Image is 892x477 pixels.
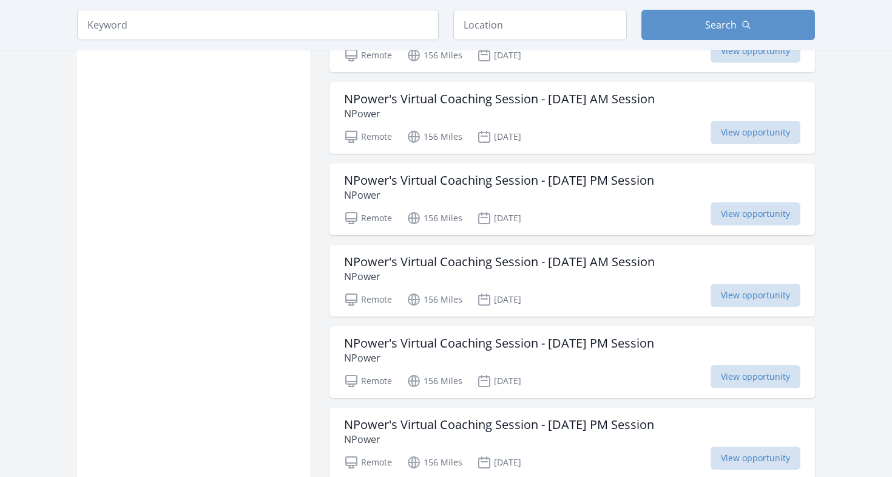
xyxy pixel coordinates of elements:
p: Remote [344,211,392,225]
p: NPower [344,188,654,202]
a: NPower's Virtual Coaching Session - [DATE] PM Session NPower Remote 156 Miles [DATE] View opportu... [329,163,815,235]
p: NPower [344,432,654,447]
p: Remote [344,292,392,307]
p: Remote [344,48,392,63]
p: 156 Miles [407,455,462,470]
p: Remote [344,455,392,470]
p: [DATE] [477,129,521,144]
input: Keyword [77,10,439,40]
p: Remote [344,129,392,144]
p: [DATE] [477,292,521,307]
p: 156 Miles [407,211,462,225]
p: Remote [344,374,392,388]
p: 156 Miles [407,292,462,307]
p: 156 Miles [407,129,462,144]
p: 156 Miles [407,48,462,63]
p: NPower [344,269,655,284]
a: NPower's Virtual Coaching Session - [DATE] AM Session NPower Remote 156 Miles [DATE] View opportu... [329,82,815,154]
h3: NPower's Virtual Coaching Session - [DATE] PM Session [344,336,654,351]
p: [DATE] [477,211,521,225]
p: [DATE] [477,48,521,63]
a: NPower's Virtual Coaching Session - [DATE] AM Session NPower Remote 156 Miles [DATE] View opportu... [329,245,815,317]
span: View opportunity [711,121,800,144]
p: NPower [344,351,654,365]
span: View opportunity [711,365,800,388]
p: NPower [344,106,655,121]
p: 156 Miles [407,374,462,388]
h3: NPower's Virtual Coaching Session - [DATE] PM Session [344,173,654,188]
input: Location [453,10,627,40]
span: View opportunity [711,202,800,225]
span: View opportunity [711,447,800,470]
p: [DATE] [477,374,521,388]
button: Search [641,10,815,40]
span: View opportunity [711,284,800,307]
p: [DATE] [477,455,521,470]
span: Search [705,18,737,32]
h3: NPower's Virtual Coaching Session - [DATE] PM Session [344,417,654,432]
h3: NPower's Virtual Coaching Session - [DATE] AM Session [344,92,655,106]
h3: NPower's Virtual Coaching Session - [DATE] AM Session [344,255,655,269]
span: View opportunity [711,39,800,63]
a: NPower's Virtual Coaching Session - [DATE] PM Session NPower Remote 156 Miles [DATE] View opportu... [329,326,815,398]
